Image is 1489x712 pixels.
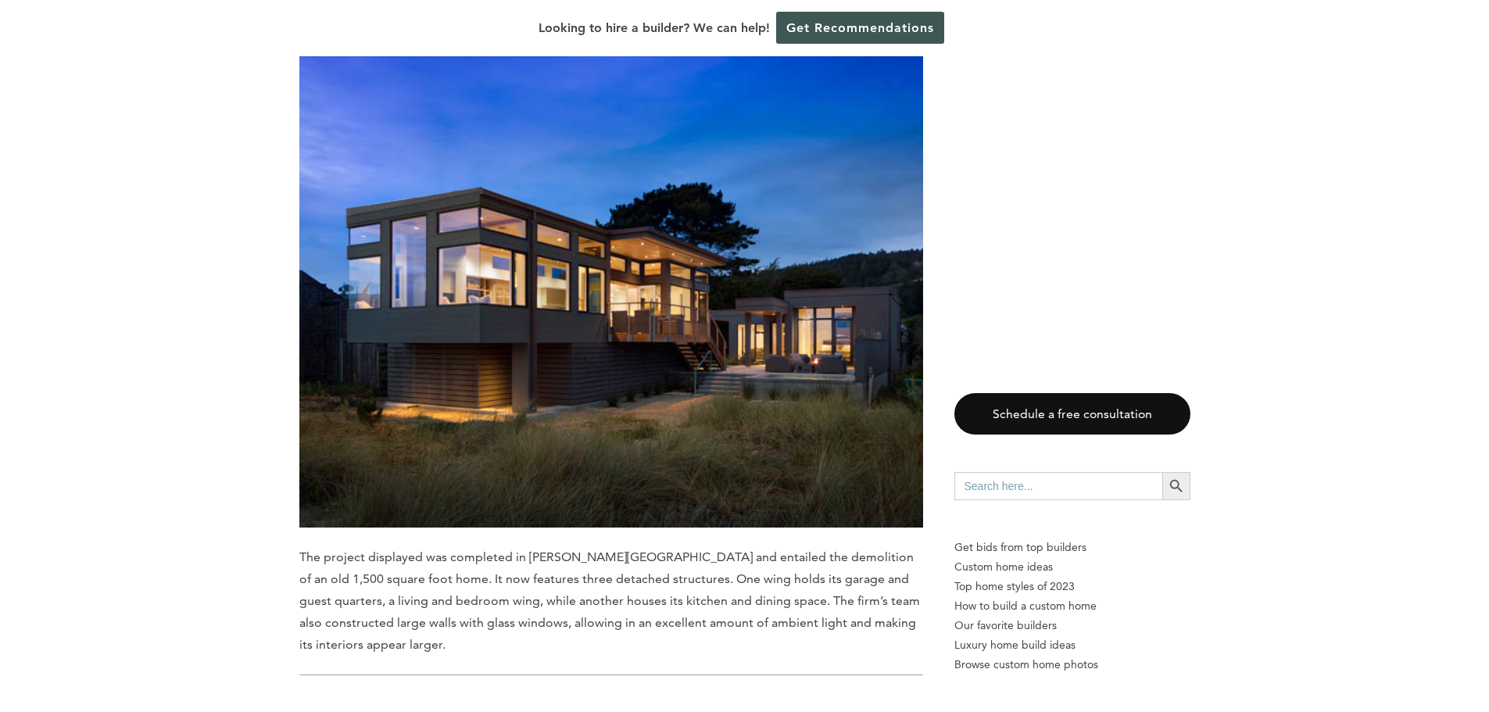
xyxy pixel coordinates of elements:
[954,616,1190,635] a: Our favorite builders
[1168,478,1185,495] svg: Search
[954,635,1190,655] a: Luxury home build ideas
[954,596,1190,616] a: How to build a custom home
[954,538,1190,557] p: Get bids from top builders
[954,393,1190,435] a: Schedule a free consultation
[954,557,1190,577] a: Custom home ideas
[954,577,1190,596] a: Top home styles of 2023
[776,12,944,44] a: Get Recommendations
[954,472,1162,500] input: Search here...
[954,655,1190,674] a: Browse custom home photos
[299,549,920,652] span: The project displayed was completed in [PERSON_NAME][GEOGRAPHIC_DATA] and entailed the demolition...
